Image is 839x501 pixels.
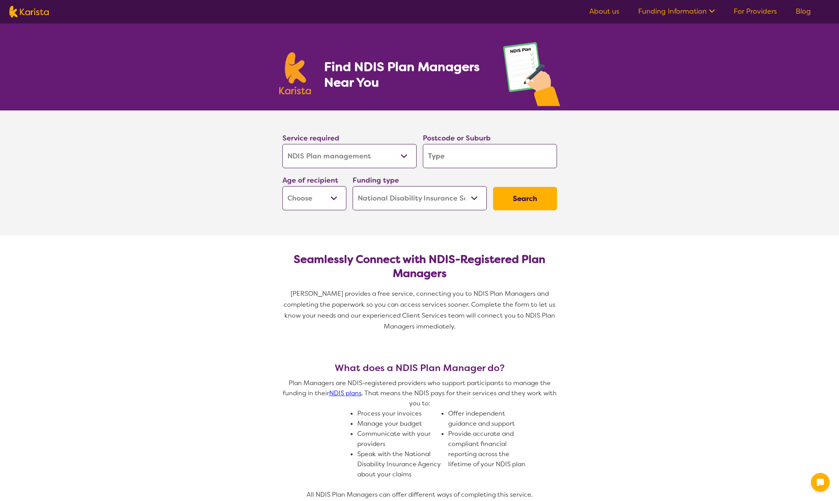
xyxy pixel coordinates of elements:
h3: What does a NDIS Plan Manager do? [279,362,560,373]
h2: Seamlessly Connect with NDIS-Registered Plan Managers [289,252,551,281]
li: Manage your budget [357,419,442,429]
span: [PERSON_NAME] provides a free service, connecting you to NDIS Plan Managers and completing the pa... [284,290,557,330]
li: Offer independent guidance and support [448,409,533,429]
label: Service required [282,133,339,143]
a: Blog [796,7,811,16]
h1: Find NDIS Plan Managers Near You [324,59,487,90]
img: Karista logo [9,6,49,18]
p: All NDIS Plan Managers can offer different ways of completing this service. [279,490,560,500]
input: Type [423,144,557,168]
li: Process your invoices [357,409,442,419]
label: Age of recipient [282,176,338,185]
a: About us [589,7,619,16]
a: For Providers [734,7,777,16]
li: Communicate with your providers [357,429,442,449]
img: plan-management [503,42,560,110]
a: Funding Information [638,7,715,16]
img: Karista logo [279,52,311,94]
p: Plan Managers are NDIS-registered providers who support participants to manage the funding in the... [279,378,560,409]
label: Postcode or Suburb [423,133,491,143]
li: Speak with the National Disability Insurance Agency about your claims [357,449,442,480]
button: Search [493,187,557,210]
label: Funding type [353,176,399,185]
a: NDIS plans [329,389,362,397]
li: Provide accurate and compliant financial reporting across the lifetime of your NDIS plan [448,429,533,469]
